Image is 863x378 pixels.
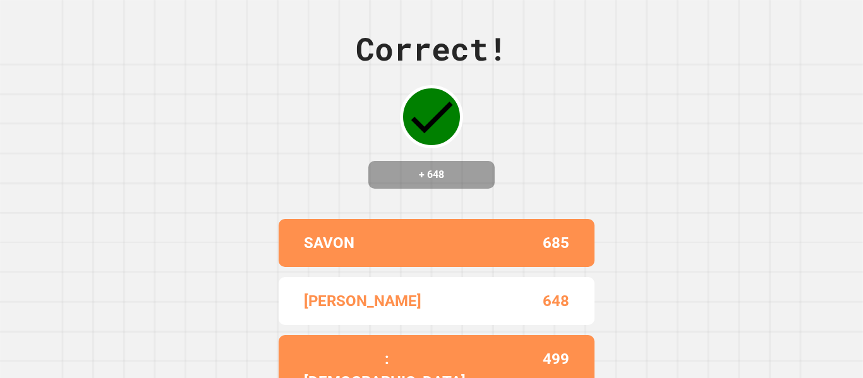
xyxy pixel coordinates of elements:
[543,232,569,254] p: 685
[304,232,354,254] p: SAVON
[356,25,507,73] div: Correct!
[381,167,482,182] h4: + 648
[543,290,569,312] p: 648
[304,290,421,312] p: [PERSON_NAME]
